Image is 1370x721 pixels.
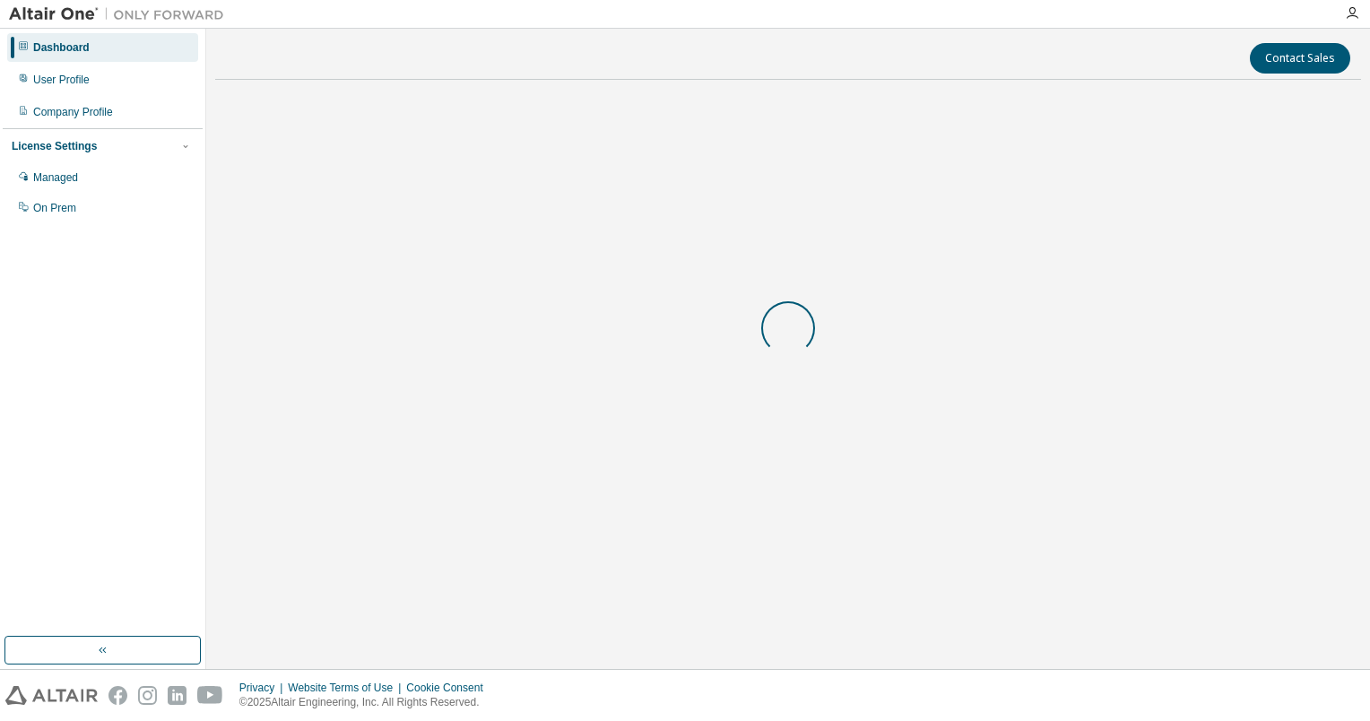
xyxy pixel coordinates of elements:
div: Managed [33,170,78,185]
p: © 2025 Altair Engineering, Inc. All Rights Reserved. [239,695,494,710]
div: Privacy [239,681,288,695]
div: Company Profile [33,105,113,119]
button: Contact Sales [1250,43,1350,74]
img: instagram.svg [138,686,157,705]
img: altair_logo.svg [5,686,98,705]
div: Website Terms of Use [288,681,406,695]
div: Cookie Consent [406,681,493,695]
div: User Profile [33,73,90,87]
div: Dashboard [33,40,90,55]
img: youtube.svg [197,686,223,705]
img: facebook.svg [108,686,127,705]
div: On Prem [33,201,76,215]
div: License Settings [12,139,97,153]
img: linkedin.svg [168,686,186,705]
img: Altair One [9,5,233,23]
